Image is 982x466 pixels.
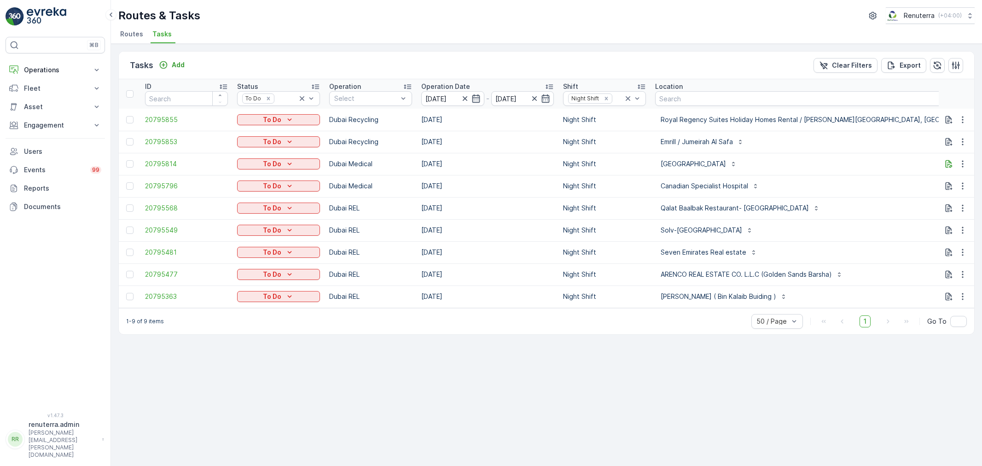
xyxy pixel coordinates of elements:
[172,60,185,70] p: Add
[661,204,809,213] p: Qalat Baalbak Restaurant- [GEOGRAPHIC_DATA]
[886,7,975,24] button: Renuterra(+04:00)
[24,147,101,156] p: Users
[601,95,611,102] div: Remove Night Shift
[145,115,228,124] a: 20795855
[120,29,143,39] span: Routes
[655,82,683,91] p: Location
[655,223,759,238] button: Solv-[GEOGRAPHIC_DATA]
[886,11,900,21] img: Screenshot_2024-07-26_at_13.33.01.png
[145,204,228,213] a: 20795568
[145,270,228,279] a: 20795477
[832,61,872,70] p: Clear Filters
[6,116,105,134] button: Engagement
[491,91,554,106] input: dd/mm/yyyy
[325,197,417,219] td: Dubai REL
[558,131,651,153] td: Night Shift
[24,102,87,111] p: Asset
[417,219,558,241] td: [DATE]
[145,292,228,301] span: 20795363
[325,131,417,153] td: Dubai Recycling
[237,136,320,147] button: To Do
[24,84,87,93] p: Fleet
[334,94,398,103] p: Select
[237,269,320,280] button: To Do
[563,82,578,91] p: Shift
[118,8,200,23] p: Routes & Tasks
[263,115,281,124] p: To Do
[6,413,105,418] span: v 1.47.3
[152,29,172,39] span: Tasks
[145,82,151,91] p: ID
[130,59,153,72] p: Tasks
[486,93,489,104] p: -
[6,142,105,161] a: Users
[655,179,765,193] button: Canadian Specialist Hospital
[655,267,848,282] button: ARENCO REAL ESTATE CO. L.L.C (Golden Sands Barsha)
[325,175,417,197] td: Dubai Medical
[558,153,651,175] td: Night Shift
[558,109,651,131] td: Night Shift
[325,153,417,175] td: Dubai Medical
[24,121,87,130] p: Engagement
[24,65,87,75] p: Operations
[237,203,320,214] button: To Do
[325,285,417,308] td: Dubai REL
[6,98,105,116] button: Asset
[8,432,23,447] div: RR
[417,241,558,263] td: [DATE]
[927,317,947,326] span: Go To
[329,82,361,91] p: Operation
[661,226,742,235] p: Solv-[GEOGRAPHIC_DATA]
[126,293,134,300] div: Toggle Row Selected
[237,181,320,192] button: To Do
[263,95,273,102] div: Remove To Do
[655,245,763,260] button: Seven Emirates Real estate
[417,109,558,131] td: [DATE]
[237,114,320,125] button: To Do
[145,137,228,146] span: 20795853
[417,131,558,153] td: [DATE]
[243,94,262,103] div: To Do
[325,219,417,241] td: Dubai REL
[92,166,99,174] p: 99
[881,58,926,73] button: Export
[417,285,558,308] td: [DATE]
[6,7,24,26] img: logo
[263,159,281,169] p: To Do
[263,248,281,257] p: To Do
[325,263,417,285] td: Dubai REL
[126,318,164,325] p: 1-9 of 9 items
[237,291,320,302] button: To Do
[24,202,101,211] p: Documents
[417,197,558,219] td: [DATE]
[655,157,743,171] button: [GEOGRAPHIC_DATA]
[655,289,793,304] button: [PERSON_NAME] ( Bin Kalaib Buiding )
[558,263,651,285] td: Night Shift
[325,241,417,263] td: Dubai REL
[145,159,228,169] a: 20795814
[24,165,85,175] p: Events
[126,204,134,212] div: Toggle Row Selected
[145,226,228,235] a: 20795549
[421,82,470,91] p: Operation Date
[661,248,746,257] p: Seven Emirates Real estate
[29,420,98,429] p: renuterra.admin
[6,79,105,98] button: Fleet
[145,181,228,191] a: 20795796
[661,270,832,279] p: ARENCO REAL ESTATE CO. L.L.C (Golden Sands Barsha)
[6,420,105,459] button: RRrenuterra.admin[PERSON_NAME][EMAIL_ADDRESS][PERSON_NAME][DOMAIN_NAME]
[155,59,188,70] button: Add
[661,181,748,191] p: Canadian Specialist Hospital
[126,227,134,234] div: Toggle Row Selected
[237,82,258,91] p: Status
[263,292,281,301] p: To Do
[126,160,134,168] div: Toggle Row Selected
[126,182,134,190] div: Toggle Row Selected
[126,249,134,256] div: Toggle Row Selected
[6,61,105,79] button: Operations
[29,429,98,459] p: [PERSON_NAME][EMAIL_ADDRESS][PERSON_NAME][DOMAIN_NAME]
